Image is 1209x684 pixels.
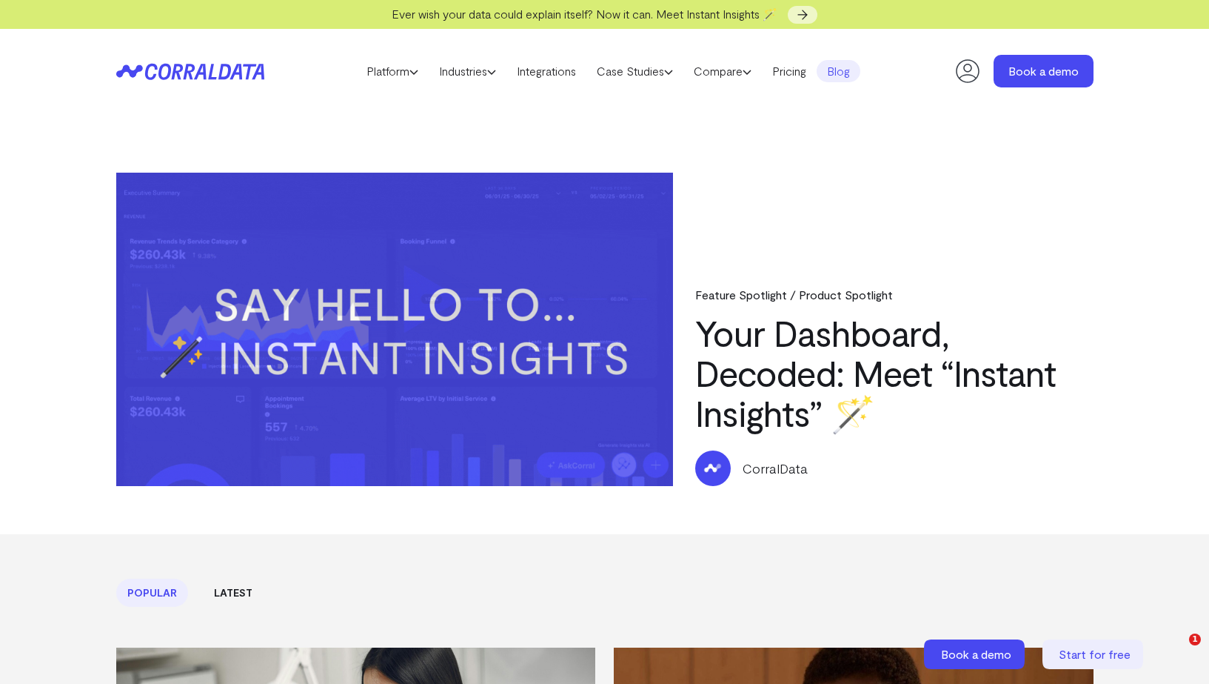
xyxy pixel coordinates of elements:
[1159,634,1194,669] iframe: Intercom live chat
[1189,634,1201,645] span: 1
[683,60,762,82] a: Compare
[817,60,860,82] a: Blog
[203,579,264,607] a: Latest
[941,647,1011,661] span: Book a demo
[743,459,808,478] p: CorralData
[429,60,506,82] a: Industries
[506,60,586,82] a: Integrations
[994,55,1094,87] a: Book a demo
[1059,647,1131,661] span: Start for free
[1042,640,1146,669] a: Start for free
[356,60,429,82] a: Platform
[695,311,1056,434] a: Your Dashboard, Decoded: Meet “Instant Insights” 🪄
[116,579,188,607] a: Popular
[924,640,1028,669] a: Book a demo
[392,7,777,21] span: Ever wish your data could explain itself? Now it can. Meet Instant Insights 🪄
[762,60,817,82] a: Pricing
[695,288,1094,302] div: Feature Spotlight / Product Spotlight
[586,60,683,82] a: Case Studies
